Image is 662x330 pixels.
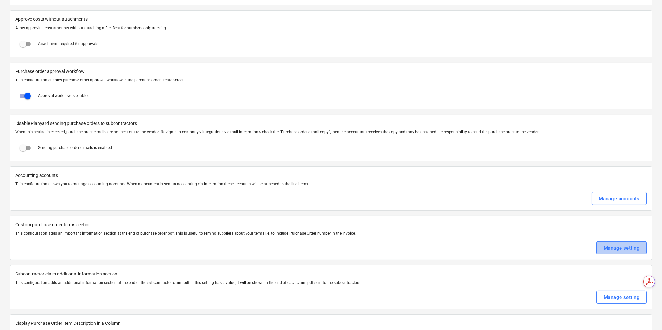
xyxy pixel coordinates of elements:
span: Disable Planyard sending purchase orders to subcontractors [15,120,647,127]
p: This configuration adds an additional information section at the end of the subcontractor claim p... [15,280,647,286]
button: Manage accounts [592,192,647,205]
button: Manage setting [596,241,647,254]
p: Subcontractor claim additional information section [15,271,647,277]
p: Sending purchase order e-mails is enabled [38,145,112,151]
div: Manage setting [604,293,640,301]
p: Approval workflow is enabled. [38,93,90,99]
div: Manage setting [604,244,640,252]
p: This configuration allows you to manage accounting accounts. When a document is sent to accountin... [15,181,647,187]
button: Manage setting [596,291,647,304]
iframe: Chat Widget [630,299,662,330]
p: Allow approving cost amounts without attaching a file. Best for numbers-only tracking. [15,25,647,31]
div: Manage accounts [599,194,640,203]
p: This configuration adds an important information section at the end of purchase order pdf. This i... [15,231,647,236]
span: Display Purchase Order Item Description in a Column [15,320,647,327]
p: When this setting is checked, purchase order e-mails are not sent out to the vendor. Navigate to ... [15,129,647,135]
p: Custom purchase order terms section [15,221,647,228]
p: Attachment required for approvals [38,41,98,47]
span: Purchase order approval workflow [15,68,647,75]
p: Accounting accounts [15,172,647,179]
p: This configuration enables purchase order approval workflow in the purchase order create screen. [15,78,647,83]
span: Approve costs without attachments [15,16,647,23]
